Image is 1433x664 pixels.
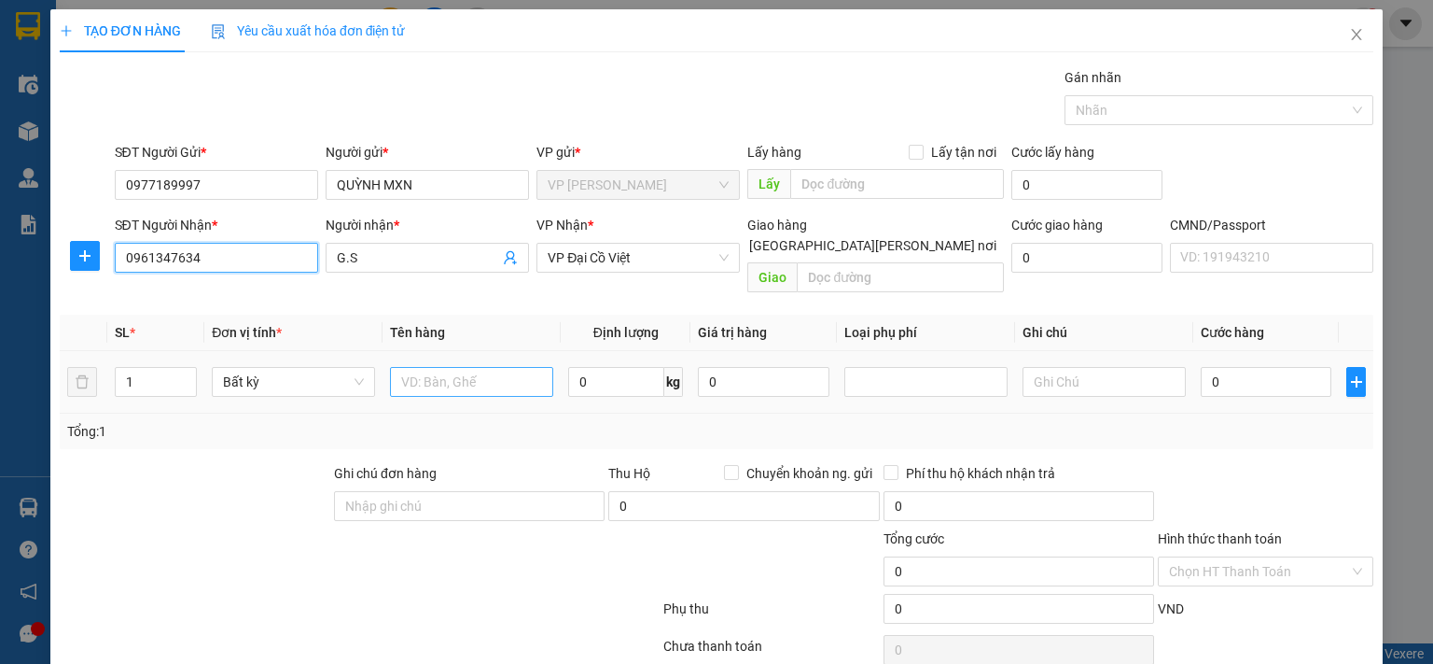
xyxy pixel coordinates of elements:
[1158,531,1282,546] label: Hình thức thanh toán
[698,325,767,340] span: Giá trị hàng
[1011,145,1094,160] label: Cước lấy hàng
[661,599,881,631] div: Phụ thu
[1347,374,1365,389] span: plus
[1011,243,1162,273] input: Cước giao hàng
[548,171,729,199] span: VP Trường Chinh
[60,24,73,37] span: plus
[390,325,445,340] span: Tên hàng
[1011,170,1162,200] input: Cước lấy hàng
[1330,9,1383,62] button: Close
[67,421,554,442] div: Tổng: 1
[742,235,1004,256] span: [GEOGRAPHIC_DATA][PERSON_NAME] nơi
[739,463,880,484] span: Chuyển khoản ng. gửi
[924,142,1004,162] span: Lấy tận nơi
[70,241,100,271] button: plus
[608,466,650,481] span: Thu Hộ
[1011,218,1103,233] label: Cước giao hàng
[326,215,529,235] div: Người nhận
[115,215,318,235] div: SĐT Người Nhận
[883,531,944,546] span: Tổng cước
[536,142,740,162] div: VP gửi
[664,367,683,397] span: kg
[1158,601,1184,616] span: VND
[797,262,1004,292] input: Dọc đường
[71,248,99,263] span: plus
[115,325,130,340] span: SL
[747,145,801,160] span: Lấy hàng
[212,325,282,340] span: Đơn vị tính
[1349,27,1364,42] span: close
[536,218,588,233] span: VP Nhận
[211,23,406,38] span: Yêu cầu xuất hóa đơn điện tử
[747,218,807,233] span: Giao hàng
[223,368,364,396] span: Bất kỳ
[548,244,729,272] span: VP Đại Cồ Việt
[503,250,518,265] span: user-add
[1064,70,1121,85] label: Gán nhãn
[698,367,828,397] input: 0
[326,142,529,162] div: Người gửi
[837,315,1015,351] th: Loại phụ phí
[334,491,605,521] input: Ghi chú đơn hàng
[1201,325,1264,340] span: Cước hàng
[390,367,553,397] input: VD: Bàn, Ghế
[60,23,181,38] span: TẠO ĐƠN HÀNG
[747,169,790,199] span: Lấy
[790,169,1004,199] input: Dọc đường
[1015,315,1193,351] th: Ghi chú
[1023,367,1186,397] input: Ghi Chú
[593,325,659,340] span: Định lượng
[211,24,226,39] img: icon
[898,463,1063,484] span: Phí thu hộ khách nhận trả
[115,142,318,162] div: SĐT Người Gửi
[67,367,97,397] button: delete
[1346,367,1366,397] button: plus
[1170,215,1373,235] div: CMND/Passport
[747,262,797,292] span: Giao
[334,466,437,481] label: Ghi chú đơn hàng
